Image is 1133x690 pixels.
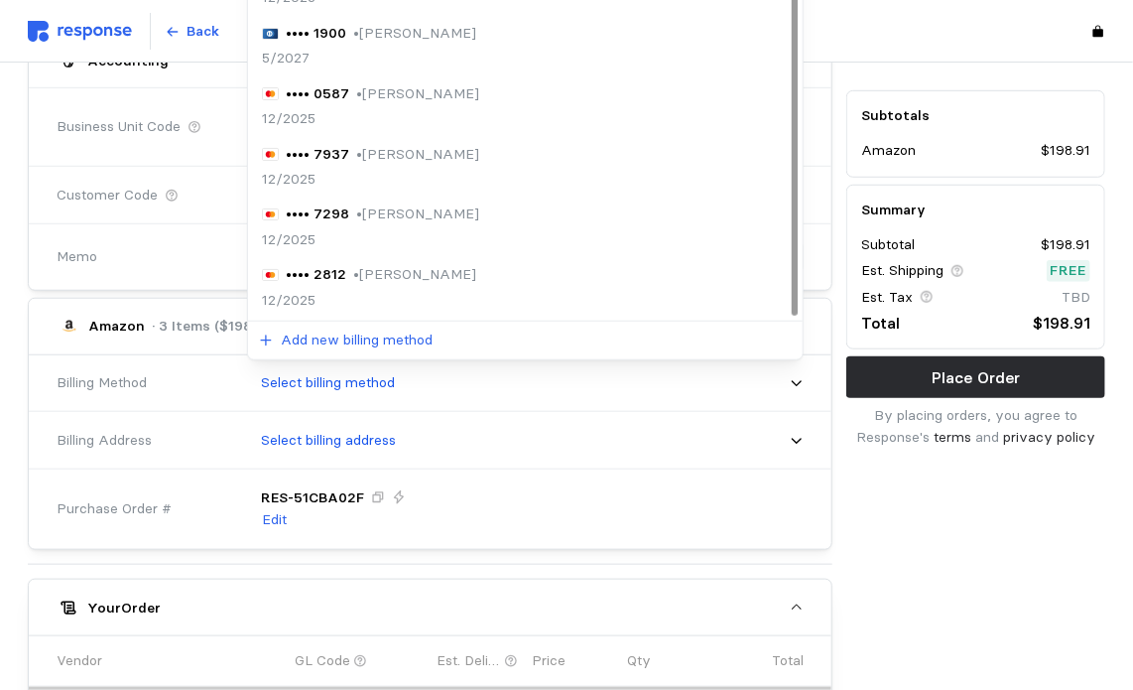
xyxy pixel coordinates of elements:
[532,650,566,672] p: Price
[57,185,158,207] span: Customer Code
[262,48,310,69] p: 5/2027
[154,13,231,51] button: Back
[438,650,501,672] p: Est. Delivery
[353,23,476,45] p: • [PERSON_NAME]
[262,169,315,191] p: 12/2025
[861,261,944,283] p: Est. Shipping
[846,405,1105,448] p: By placing orders, you agree to Response's and
[356,83,479,105] p: • [PERSON_NAME]
[261,508,288,532] button: Edit
[262,229,315,251] p: 12/2025
[861,141,916,163] p: Amazon
[356,204,479,225] p: • [PERSON_NAME]
[57,116,181,138] span: Business Unit Code
[262,28,280,40] img: svg%3e
[57,246,97,268] span: Memo
[861,311,900,336] p: Total
[29,299,831,354] button: Amazon· 3 Items ($198.91)
[846,356,1105,398] button: Place Order
[861,234,915,256] p: Subtotal
[261,487,364,509] p: RES-51CBA02F
[28,21,132,42] img: svg%3e
[88,598,162,619] h5: Your Order
[1033,311,1090,336] p: $198.91
[262,87,280,99] img: svg%3e
[262,509,287,531] p: Edit
[286,264,346,286] p: •••• 2812
[861,287,913,309] p: Est. Tax
[261,372,395,394] p: Select billing method
[286,83,349,105] p: •••• 0587
[356,144,479,166] p: • [PERSON_NAME]
[57,430,152,452] span: Billing Address
[57,372,147,394] span: Billing Method
[1041,234,1090,256] p: $198.91
[262,148,280,160] img: svg%3e
[88,316,145,338] p: Amazon
[286,23,346,45] p: •••• 1900
[1003,428,1095,446] a: privacy policy
[861,105,1090,126] h5: Subtotals
[281,330,433,351] p: Add new billing method
[258,329,434,352] button: Add new billing method
[29,355,831,550] div: Amazon· 3 Items ($198.91)
[188,21,220,43] p: Back
[152,316,275,338] p: · 3 Items ($198.91)
[1062,287,1090,309] p: TBD
[932,365,1020,390] p: Place Order
[286,204,349,225] p: •••• 7298
[627,650,651,672] p: Qty
[57,650,102,672] p: Vendor
[1050,261,1087,283] p: Free
[262,208,280,220] img: svg%3e
[261,430,396,452] p: Select billing address
[29,580,831,635] button: YourOrder
[262,269,280,281] img: svg%3e
[772,650,804,672] p: Total
[861,200,1090,220] h5: Summary
[286,144,349,166] p: •••• 7937
[262,290,315,312] p: 12/2025
[353,264,476,286] p: • [PERSON_NAME]
[262,108,315,130] p: 12/2025
[934,428,971,446] a: terms
[1041,141,1090,163] p: $198.91
[295,650,350,672] p: GL Code
[57,498,172,520] span: Purchase Order #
